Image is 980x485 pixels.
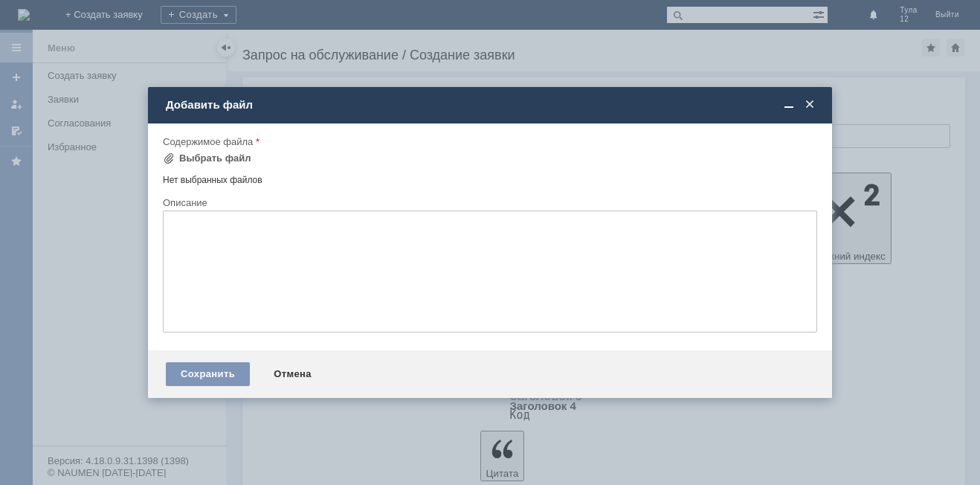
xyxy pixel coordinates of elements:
div: Добавить файл [166,98,817,112]
div: Описание [163,198,814,208]
div: Выбрать файл [179,152,251,164]
div: Нет выбранных файлов [163,169,817,186]
span: Свернуть (Ctrl + M) [781,98,796,112]
span: Закрыть [802,98,817,112]
div: Прошу удалить отложенные чеки за [DATE]. [6,6,217,30]
div: Содержимое файла [163,137,814,147]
